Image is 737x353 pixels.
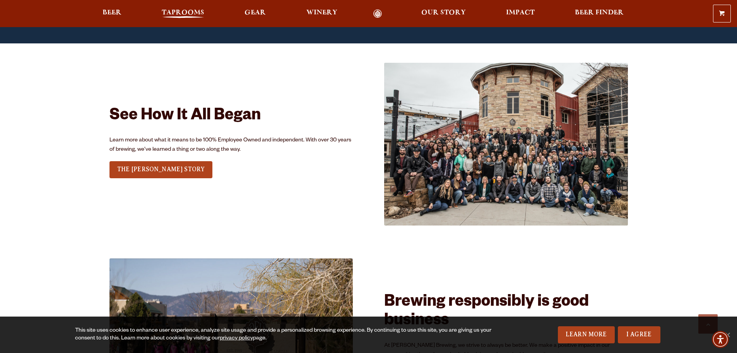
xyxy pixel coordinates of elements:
[97,9,127,18] a: Beer
[109,161,213,178] a: THE [PERSON_NAME] STORY
[570,9,629,18] a: Beer Finder
[306,10,337,16] span: Winery
[157,9,209,18] a: Taprooms
[220,336,253,342] a: privacy policy
[384,294,628,331] h2: Brewing responsibly is good business
[384,63,628,226] img: 2020FamPhoto
[506,10,535,16] span: Impact
[363,9,392,18] a: Odell Home
[618,326,660,343] a: I Agree
[501,9,540,18] a: Impact
[109,107,353,126] h2: See How It All Began
[239,9,271,18] a: Gear
[109,136,353,155] p: Learn more about what it means to be 100% Employee Owned and independent. With over 30 years of b...
[109,160,213,179] div: See Our Full LineUp
[75,327,494,343] div: This site uses cookies to enhance user experience, analyze site usage and provide a personalized ...
[117,166,205,173] span: THE [PERSON_NAME] STORY
[712,331,729,348] div: Accessibility Menu
[103,10,121,16] span: Beer
[245,10,266,16] span: Gear
[558,326,615,343] a: Learn More
[416,9,471,18] a: Our Story
[162,10,204,16] span: Taprooms
[575,10,624,16] span: Beer Finder
[421,10,466,16] span: Our Story
[301,9,342,18] a: Winery
[698,314,718,334] a: Scroll to top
